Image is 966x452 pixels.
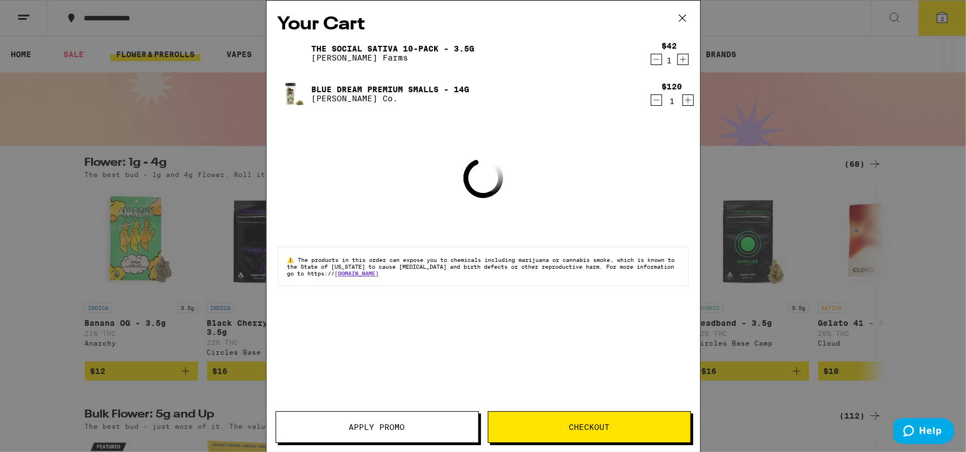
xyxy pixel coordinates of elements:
img: The Social Sativa 10-Pack - 3.5g [278,37,310,69]
img: Blue Dream Premium Smalls - 14g [278,78,310,110]
div: $120 [662,82,682,91]
button: Increment [682,94,694,106]
div: 1 [662,56,677,65]
span: ⚠️ [287,256,298,263]
iframe: Opens a widget where you can find more information [894,418,955,446]
a: The Social Sativa 10-Pack - 3.5g [312,44,475,53]
div: $42 [662,41,677,50]
span: The products in this order can expose you to chemicals including marijuana or cannabis smoke, whi... [287,256,675,277]
button: Increment [677,54,689,65]
button: Checkout [488,411,691,443]
p: [PERSON_NAME] Farms [312,53,475,62]
span: Checkout [569,423,609,431]
p: [PERSON_NAME] Co. [312,94,470,103]
span: Apply Promo [349,423,405,431]
div: 1 [662,97,682,106]
h2: Your Cart [278,12,689,37]
button: Decrement [651,54,662,65]
a: [DOMAIN_NAME] [335,270,379,277]
a: Blue Dream Premium Smalls - 14g [312,85,470,94]
button: Decrement [651,94,662,106]
button: Apply Promo [276,411,479,443]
